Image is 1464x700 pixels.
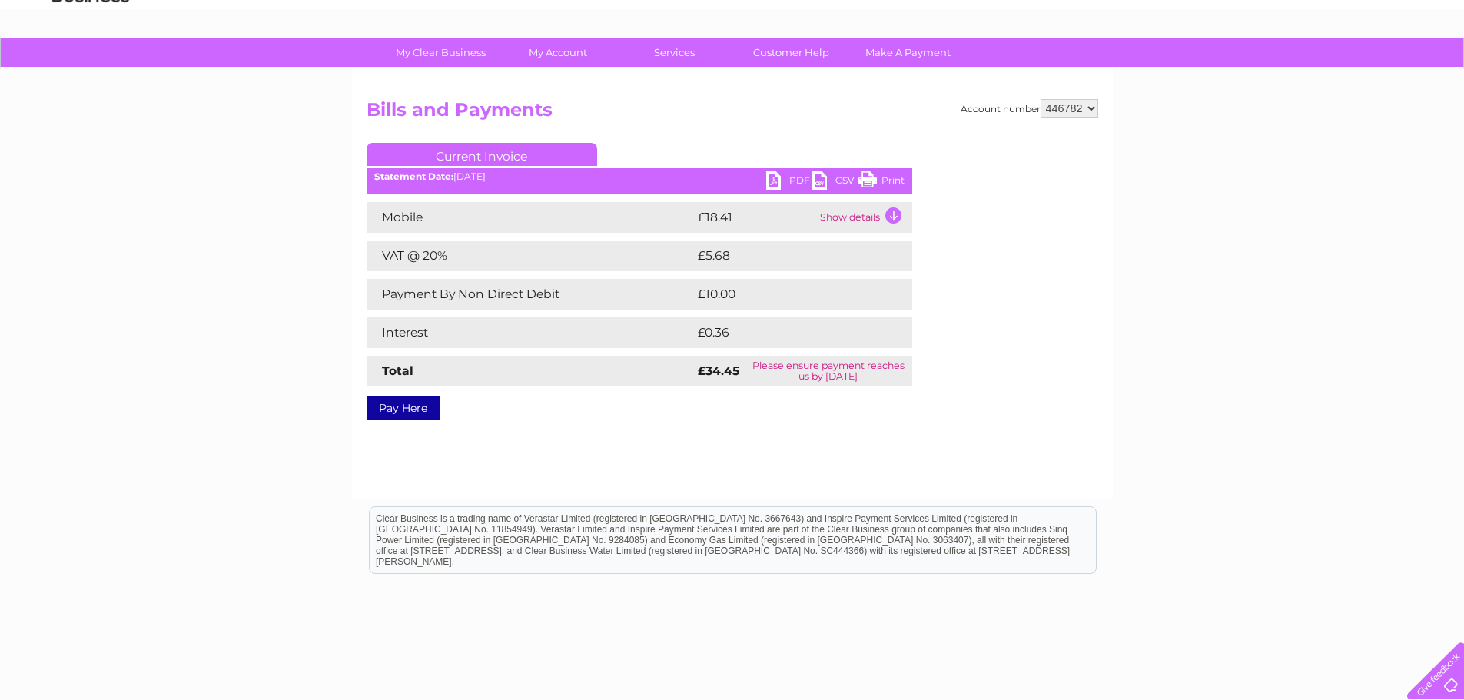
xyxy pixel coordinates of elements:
a: My Account [494,38,621,67]
td: Payment By Non Direct Debit [367,279,694,310]
div: Account number [961,99,1098,118]
a: Pay Here [367,396,440,420]
a: Current Invoice [367,143,597,166]
td: Mobile [367,202,694,233]
td: VAT @ 20% [367,241,694,271]
a: Services [611,38,738,67]
td: £10.00 [694,279,881,310]
strong: Total [382,363,413,378]
a: Telecoms [1275,65,1321,77]
a: Water [1193,65,1223,77]
img: logo.png [51,40,130,87]
b: Statement Date: [374,171,453,182]
a: Make A Payment [845,38,971,67]
a: Energy [1232,65,1266,77]
td: £5.68 [694,241,877,271]
td: £0.36 [694,317,876,348]
td: Please ensure payment reaches us by [DATE] [745,356,911,386]
a: Print [858,171,905,194]
strong: £34.45 [698,363,739,378]
a: CSV [812,171,858,194]
a: Customer Help [728,38,855,67]
h2: Bills and Payments [367,99,1098,128]
td: £18.41 [694,202,816,233]
div: Clear Business is a trading name of Verastar Limited (registered in [GEOGRAPHIC_DATA] No. 3667643... [370,8,1096,75]
a: Log out [1413,65,1449,77]
div: [DATE] [367,171,912,182]
a: 0333 014 3131 [1174,8,1280,27]
a: My Clear Business [377,38,504,67]
a: Blog [1330,65,1353,77]
td: Interest [367,317,694,348]
td: Show details [816,202,912,233]
a: PDF [766,171,812,194]
a: Contact [1362,65,1399,77]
